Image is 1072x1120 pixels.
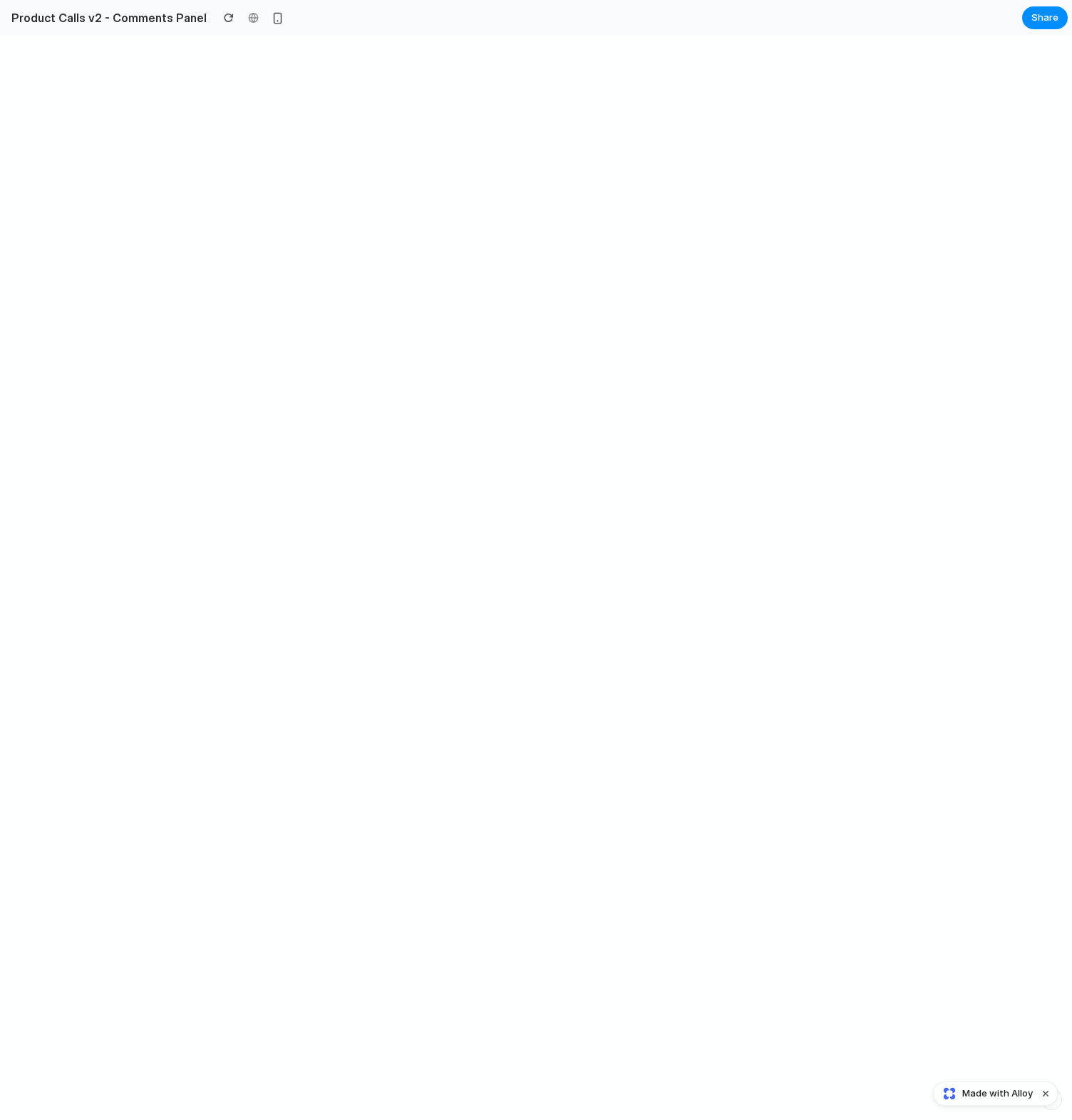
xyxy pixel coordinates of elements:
button: Share [1022,6,1068,29]
h2: Product Calls v2 - Comments Panel [6,9,207,26]
button: Dismiss watermark [1037,1085,1054,1102]
span: Share [1031,11,1058,25]
a: Made with Alloy [934,1086,1034,1101]
span: Made with Alloy [962,1086,1033,1101]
